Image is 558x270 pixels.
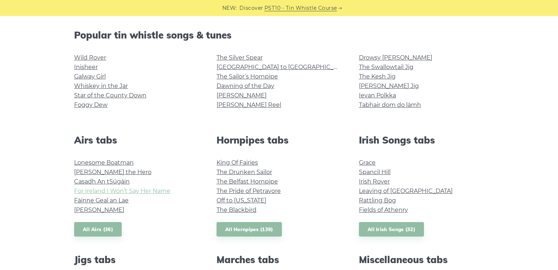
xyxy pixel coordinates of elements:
[74,82,128,89] a: Whiskey in the Jar
[74,169,151,176] a: [PERSON_NAME] the Hero
[359,188,453,194] a: Leaving of [GEOGRAPHIC_DATA]
[217,222,282,237] a: All Hornpipes (139)
[239,4,263,12] span: Discover
[217,178,278,185] a: The Belfast Hornpipe
[217,169,272,176] a: The Drunken Sailor
[217,188,281,194] a: The Pride of Petravore
[217,159,258,166] a: King Of Fairies
[359,73,396,80] a: The Kesh Jig
[74,29,484,41] h2: Popular tin whistle songs & tunes
[359,159,376,166] a: Grace
[74,134,199,146] h2: Airs tabs
[217,73,278,80] a: The Sailor’s Hornpipe
[74,64,98,70] a: Inisheer
[359,254,484,265] h2: Miscellaneous tabs
[359,134,484,146] h2: Irish Songs tabs
[217,197,266,204] a: Off to [US_STATE]
[359,92,396,99] a: Ievan Polkka
[217,92,267,99] a: [PERSON_NAME]
[264,4,337,12] a: PST10 - Tin Whistle Course
[74,197,129,204] a: Fáinne Geal an Lae
[359,222,424,237] a: All Irish Songs (32)
[74,254,199,265] h2: Jigs tabs
[217,254,341,265] h2: Marches tabs
[217,64,351,70] a: [GEOGRAPHIC_DATA] to [GEOGRAPHIC_DATA]
[359,178,390,185] a: Irish Rover
[359,54,432,61] a: Drowsy [PERSON_NAME]
[359,197,396,204] a: Rattling Bog
[74,101,108,108] a: Foggy Dew
[217,54,263,61] a: The Silver Spear
[74,178,130,185] a: Casadh An tSúgáin
[359,206,408,213] a: Fields of Athenry
[359,64,413,70] a: The Swallowtail Jig
[74,54,106,61] a: Wild Rover
[74,159,134,166] a: Lonesome Boatman
[359,101,421,108] a: Tabhair dom do lámh
[217,134,341,146] h2: Hornpipes tabs
[74,73,106,80] a: Galway Girl
[359,82,419,89] a: [PERSON_NAME] Jig
[222,4,237,12] span: NEW:
[74,222,122,237] a: All Airs (36)
[74,92,146,99] a: Star of the County Down
[217,101,281,108] a: [PERSON_NAME] Reel
[74,206,124,213] a: [PERSON_NAME]
[217,82,274,89] a: Dawning of the Day
[74,188,170,194] a: For Ireland I Won’t Say Her Name
[359,169,391,176] a: Spancil Hill
[217,206,256,213] a: The Blackbird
